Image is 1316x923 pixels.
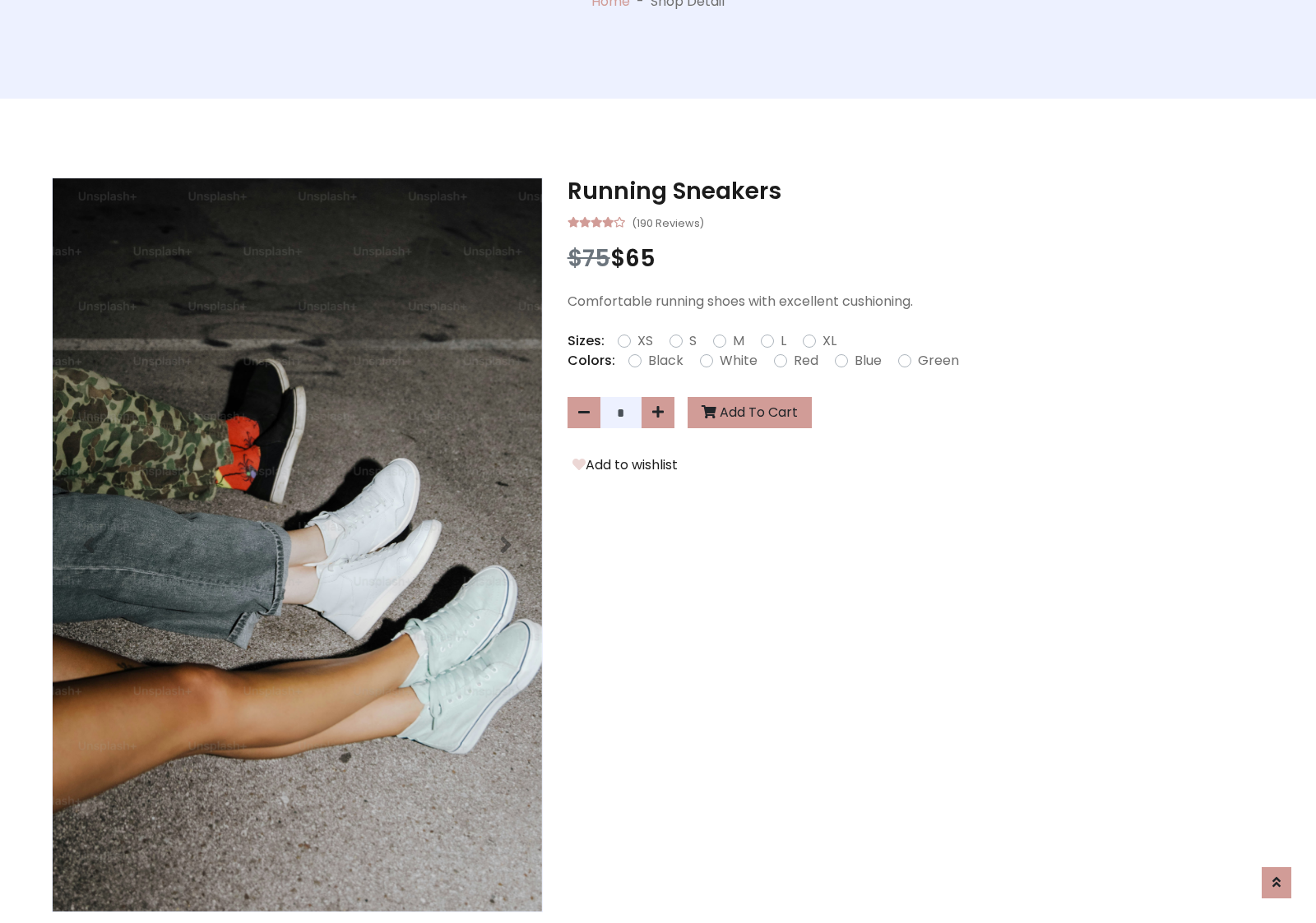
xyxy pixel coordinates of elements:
button: Add to wishlist [568,455,683,476]
label: L [781,331,786,351]
button: Add To Cart [688,397,812,428]
p: Colors: [568,351,615,371]
p: Comfortable running shoes with excellent cushioning. [568,292,1264,312]
label: White [720,351,758,371]
label: XS [637,331,653,351]
h3: $ [568,245,1264,273]
label: Black [648,351,683,371]
label: M [733,331,744,351]
h3: Running Sneakers [568,178,1264,205]
label: Red [794,351,818,371]
span: $75 [568,242,610,275]
label: Blue [855,351,882,371]
label: Green [918,351,959,371]
span: 65 [625,242,656,275]
label: S [689,331,697,351]
small: (190 Reviews) [632,212,704,232]
p: Sizes: [568,331,605,351]
img: Image [53,178,542,911]
label: XL [822,331,836,351]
